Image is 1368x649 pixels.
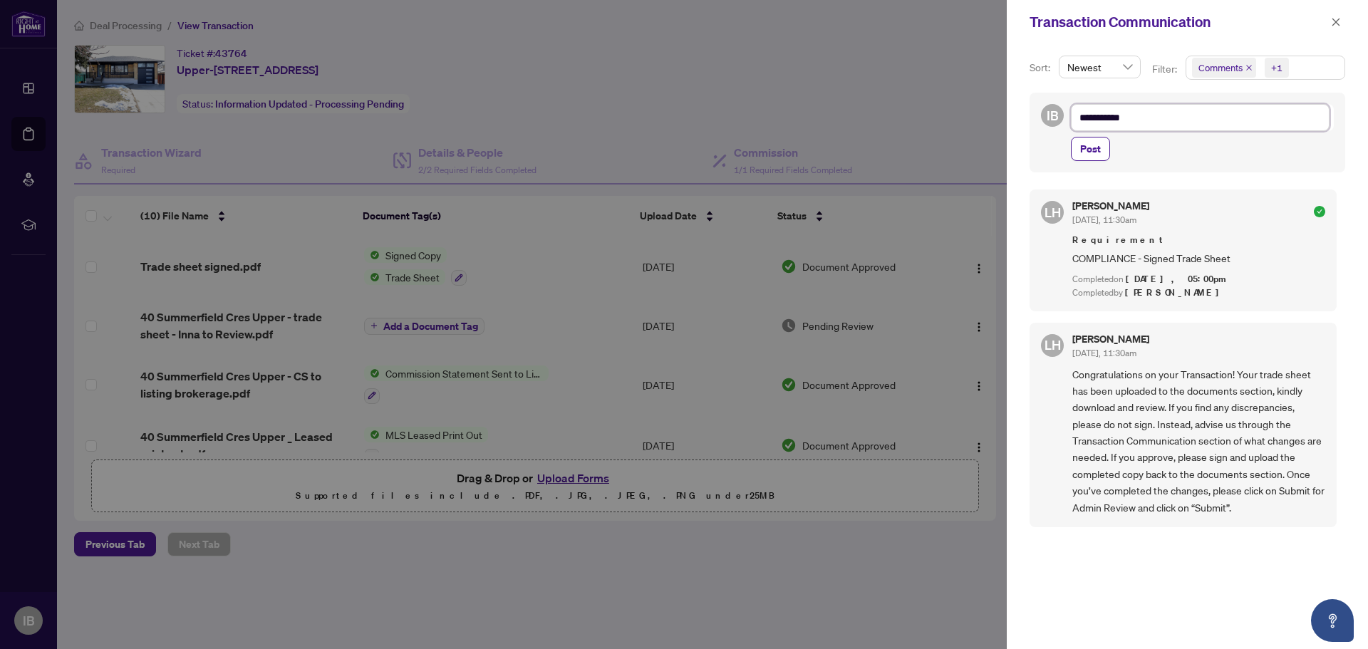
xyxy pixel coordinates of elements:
[1192,58,1256,78] span: Comments
[1271,61,1282,75] div: +1
[1126,273,1228,285] span: [DATE], 05:00pm
[1071,137,1110,161] button: Post
[1047,105,1059,125] span: IB
[1072,214,1136,225] span: [DATE], 11:30am
[1072,201,1149,211] h5: [PERSON_NAME]
[1072,273,1325,286] div: Completed on
[1072,233,1325,247] span: Requirement
[1245,64,1253,71] span: close
[1072,250,1325,266] span: COMPLIANCE - Signed Trade Sheet
[1198,61,1243,75] span: Comments
[1311,599,1354,642] button: Open asap
[1080,137,1101,160] span: Post
[1067,56,1132,78] span: Newest
[1152,61,1179,77] p: Filter:
[1072,334,1149,344] h5: [PERSON_NAME]
[1072,348,1136,358] span: [DATE], 11:30am
[1072,286,1325,300] div: Completed by
[1125,286,1227,298] span: [PERSON_NAME]
[1331,17,1341,27] span: close
[1045,335,1061,355] span: LH
[1030,60,1053,76] p: Sort:
[1314,206,1325,217] span: check-circle
[1045,202,1061,222] span: LH
[1030,11,1327,33] div: Transaction Communication
[1072,366,1325,516] span: Congratulations on your Transaction! Your trade sheet has been uploaded to the documents section,...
